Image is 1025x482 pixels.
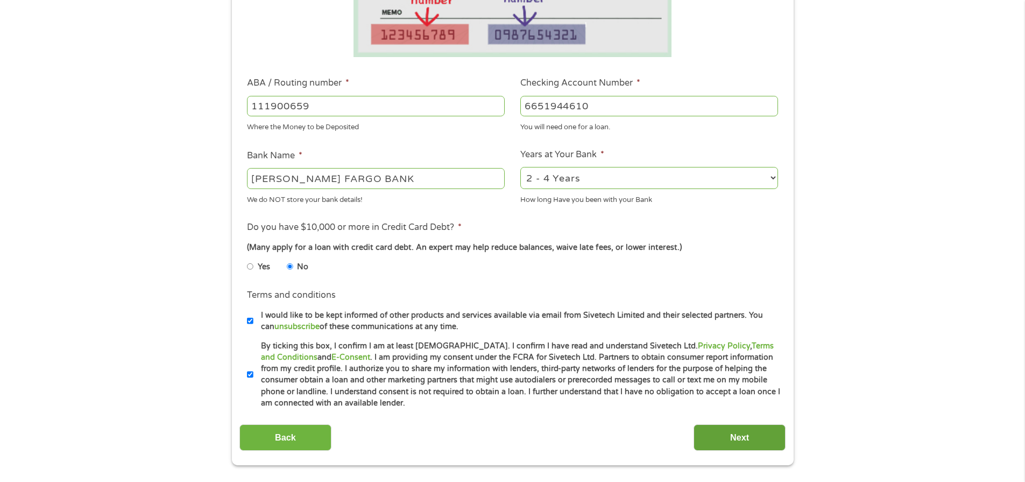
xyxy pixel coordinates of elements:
[253,340,781,409] label: By ticking this box, I confirm I am at least [DEMOGRAPHIC_DATA]. I confirm I have read and unders...
[520,96,778,116] input: 345634636
[247,78,349,89] label: ABA / Routing number
[247,290,336,301] label: Terms and conditions
[694,424,786,451] input: Next
[520,191,778,205] div: How long Have you been with your Bank
[247,222,462,233] label: Do you have $10,000 or more in Credit Card Debt?
[331,353,370,362] a: E-Consent
[247,118,505,133] div: Where the Money to be Deposited
[520,78,640,89] label: Checking Account Number
[247,96,505,116] input: 263177916
[520,118,778,133] div: You will need one for a loan.
[520,149,604,160] label: Years at Your Bank
[247,191,505,205] div: We do NOT store your bank details!
[247,242,777,254] div: (Many apply for a loan with credit card debt. An expert may help reduce balances, waive late fees...
[698,341,750,351] a: Privacy Policy
[261,341,774,362] a: Terms and Conditions
[258,261,270,273] label: Yes
[247,150,302,162] label: Bank Name
[274,322,320,331] a: unsubscribe
[297,261,308,273] label: No
[239,424,331,451] input: Back
[253,310,781,333] label: I would like to be kept informed of other products and services available via email from Sivetech...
